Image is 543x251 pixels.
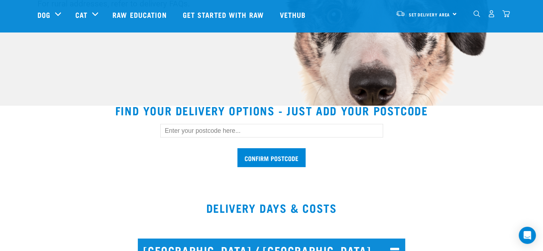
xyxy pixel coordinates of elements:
[9,104,534,117] h2: Find your delivery options - just add your postcode
[519,227,536,244] div: Open Intercom Messenger
[409,13,450,16] span: Set Delivery Area
[176,0,273,29] a: Get started with Raw
[237,148,306,167] input: Confirm postcode
[75,9,87,20] a: Cat
[488,10,495,17] img: user.png
[473,10,480,17] img: home-icon-1@2x.png
[396,10,405,17] img: van-moving.png
[105,0,175,29] a: Raw Education
[502,10,510,17] img: home-icon@2x.png
[273,0,315,29] a: Vethub
[37,9,50,20] a: Dog
[160,124,383,137] input: Enter your postcode here...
